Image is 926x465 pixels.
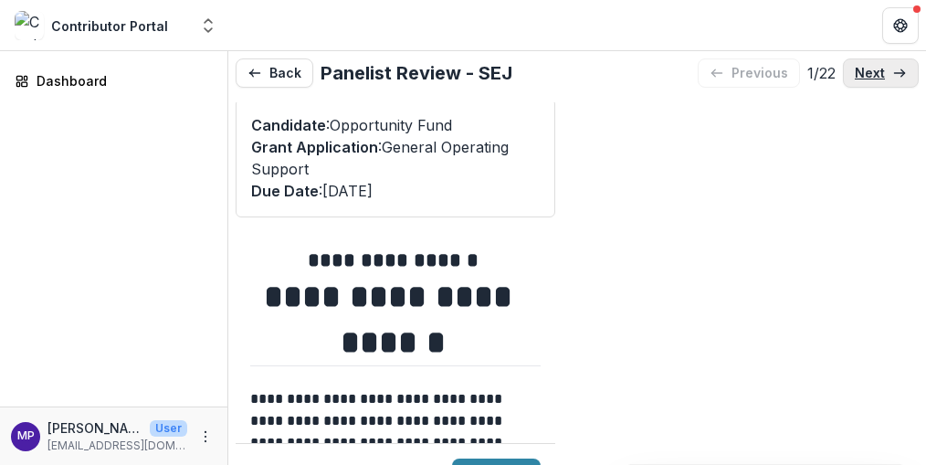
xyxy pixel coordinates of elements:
p: previous [731,66,788,81]
p: : Opportunity Fund [251,114,540,136]
button: Get Help [882,7,919,44]
p: User [150,420,187,437]
a: next [843,58,919,88]
span: Grant Application [251,138,378,156]
div: Marge Petruska [17,430,35,442]
button: Open entity switcher [195,7,221,44]
img: Contributor Portal [15,11,44,40]
div: Dashboard [37,71,205,90]
p: [PERSON_NAME] [47,418,142,438]
div: Contributor Portal [51,16,168,36]
p: : [DATE] [251,180,540,202]
h2: Panelist Review - SEJ [321,62,512,84]
button: Back [236,58,313,88]
span: Candidate [251,116,326,134]
p: : General Operating Support [251,136,540,180]
a: Dashboard [7,66,220,96]
button: More [195,426,216,448]
span: Due Date [251,182,319,200]
button: previous [698,58,800,88]
p: [EMAIL_ADDRESS][DOMAIN_NAME] [47,438,187,454]
p: 1 / 22 [807,62,836,84]
p: next [855,66,885,81]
